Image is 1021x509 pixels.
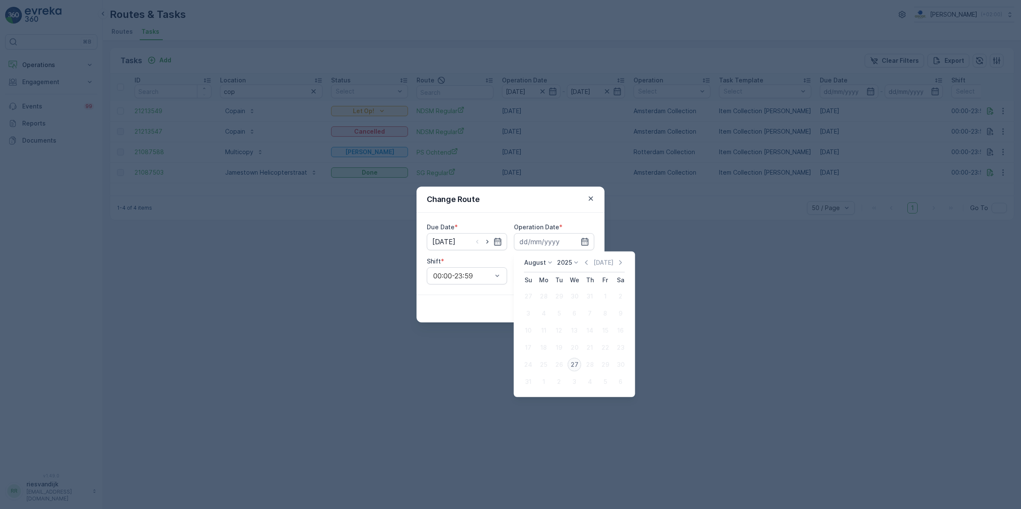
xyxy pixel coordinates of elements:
[537,341,551,354] div: 18
[514,233,594,250] input: dd/mm/yyyy
[599,358,612,372] div: 29
[568,341,581,354] div: 20
[583,358,597,372] div: 28
[522,290,535,303] div: 27
[552,272,567,288] th: Tuesday
[568,307,581,320] div: 6
[583,290,597,303] div: 31
[593,258,613,267] p: [DATE]
[583,341,597,354] div: 21
[522,341,535,354] div: 17
[536,272,552,288] th: Monday
[557,258,572,267] p: 2025
[614,290,628,303] div: 2
[522,358,535,372] div: 24
[614,341,628,354] div: 23
[427,193,480,205] p: Change Route
[537,358,551,372] div: 25
[583,324,597,337] div: 14
[521,272,536,288] th: Sunday
[613,272,628,288] th: Saturday
[552,358,566,372] div: 26
[537,324,551,337] div: 11
[583,375,597,389] div: 4
[599,290,612,303] div: 1
[522,307,535,320] div: 3
[568,324,581,337] div: 13
[524,258,546,267] p: August
[614,358,628,372] div: 30
[522,324,535,337] div: 10
[583,307,597,320] div: 7
[614,307,628,320] div: 9
[568,375,581,389] div: 3
[567,272,582,288] th: Wednesday
[568,358,581,372] div: 27
[599,307,612,320] div: 8
[537,307,551,320] div: 4
[598,272,613,288] th: Friday
[599,324,612,337] div: 15
[614,324,628,337] div: 16
[552,375,566,389] div: 2
[427,257,441,265] label: Shift
[552,290,566,303] div: 29
[552,307,566,320] div: 5
[552,324,566,337] div: 12
[427,233,507,250] input: dd/mm/yyyy
[427,223,455,231] label: Due Date
[522,375,535,389] div: 31
[552,341,566,354] div: 19
[514,223,559,231] label: Operation Date
[614,375,628,389] div: 6
[537,375,551,389] div: 1
[599,341,612,354] div: 22
[582,272,598,288] th: Thursday
[568,290,581,303] div: 30
[537,290,551,303] div: 28
[599,375,612,389] div: 5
